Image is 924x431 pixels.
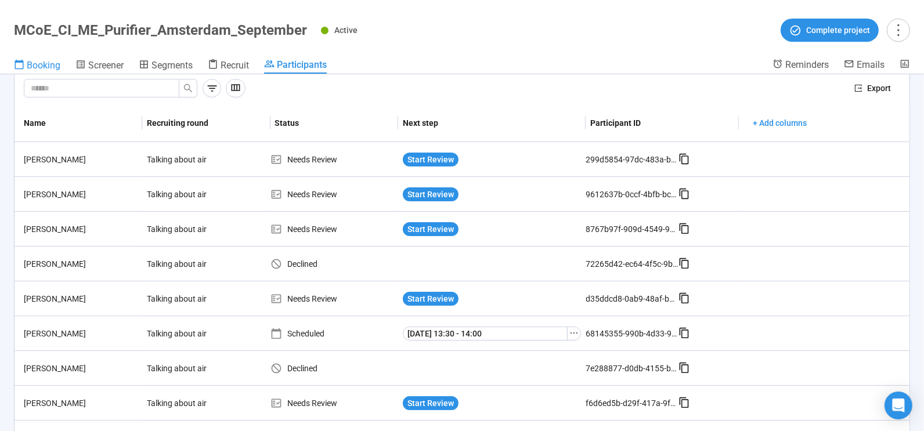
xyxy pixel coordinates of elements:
span: Complete project [806,24,870,37]
a: Segments [139,59,193,74]
span: Screener [88,60,124,71]
span: ellipsis [569,328,579,338]
h1: MCoE_CI_ME_Purifier_Amsterdam_September [14,22,307,38]
button: more [887,19,910,42]
div: Talking about air [142,149,229,171]
button: Start Review [403,222,459,236]
span: search [183,84,193,93]
div: Talking about air [142,183,229,205]
a: Reminders [773,59,829,73]
div: Talking about air [142,323,229,345]
div: 8767b97f-909d-4549-9b71-091635736ed0 [586,223,678,236]
button: Start Review [403,187,459,201]
span: Start Review [407,188,454,201]
span: Emails [857,59,885,70]
span: Start Review [407,153,454,166]
div: Talking about air [142,218,229,240]
span: more [890,22,906,38]
div: [PERSON_NAME] [19,153,142,166]
div: d35ddcd8-0ab9-48af-bbc8-c05c376c1483 [586,292,678,305]
div: Needs Review [270,188,398,201]
button: exportExport [845,79,900,97]
span: Start Review [407,292,454,305]
a: Screener [75,59,124,74]
button: search [179,79,197,97]
div: Needs Review [270,292,398,305]
div: 9612637b-0ccf-4bfb-bc13-b7dcbcf5da90 [586,188,678,201]
div: Needs Review [270,397,398,410]
div: Talking about air [142,392,229,414]
button: + Add columns [743,114,816,132]
div: Talking about air [142,253,229,275]
a: Emails [844,59,885,73]
button: ellipsis [567,327,581,341]
span: Segments [151,60,193,71]
div: Talking about air [142,288,229,310]
th: Status [270,104,398,142]
div: Declined [270,258,398,270]
div: Open Intercom Messenger [885,392,912,419]
div: Talking about air [142,357,229,379]
div: Declined [270,362,398,375]
span: export [854,84,862,92]
th: Recruiting round [142,104,270,142]
th: Participant ID [586,104,739,142]
div: 68145355-990b-4d33-9a41-28cd1acf8b62 [586,327,678,340]
div: f6d6ed5b-d29f-417a-9fca-2ab93a04c196 [586,397,678,410]
a: Participants [264,59,327,74]
div: Scheduled [270,327,398,340]
div: [PERSON_NAME] [19,397,142,410]
a: Booking [14,59,60,74]
div: [PERSON_NAME] [19,258,142,270]
div: Needs Review [270,223,398,236]
div: [PERSON_NAME] [19,188,142,201]
div: [PERSON_NAME] [19,223,142,236]
span: + Add columns [753,117,807,129]
button: Complete project [781,19,879,42]
div: [PERSON_NAME] [19,292,142,305]
div: 72265d42-ec64-4f5c-9b0f-1dd65d9bab19 [586,258,678,270]
span: Booking [27,60,60,71]
span: Export [867,82,891,95]
div: Needs Review [270,153,398,166]
div: [PERSON_NAME] [19,362,142,375]
div: 299d5854-97dc-483a-bf43-6c453e95ad7c [586,153,678,166]
span: Active [334,26,358,35]
span: Start Review [407,397,454,410]
div: 7e288877-d0db-4155-bedf-3967e66b880f [586,362,678,375]
a: Recruit [208,59,249,74]
span: Start Review [407,223,454,236]
span: Reminders [785,59,829,70]
button: Start Review [403,153,459,166]
button: [DATE] 13:30 - 14:00 [403,327,568,341]
th: Name [15,104,142,142]
span: Participants [277,59,327,70]
div: [PERSON_NAME] [19,327,142,340]
span: Recruit [221,60,249,71]
button: Start Review [403,292,459,306]
th: Next step [398,104,586,142]
button: Start Review [403,396,459,410]
span: [DATE] 13:30 - 14:00 [407,327,482,340]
